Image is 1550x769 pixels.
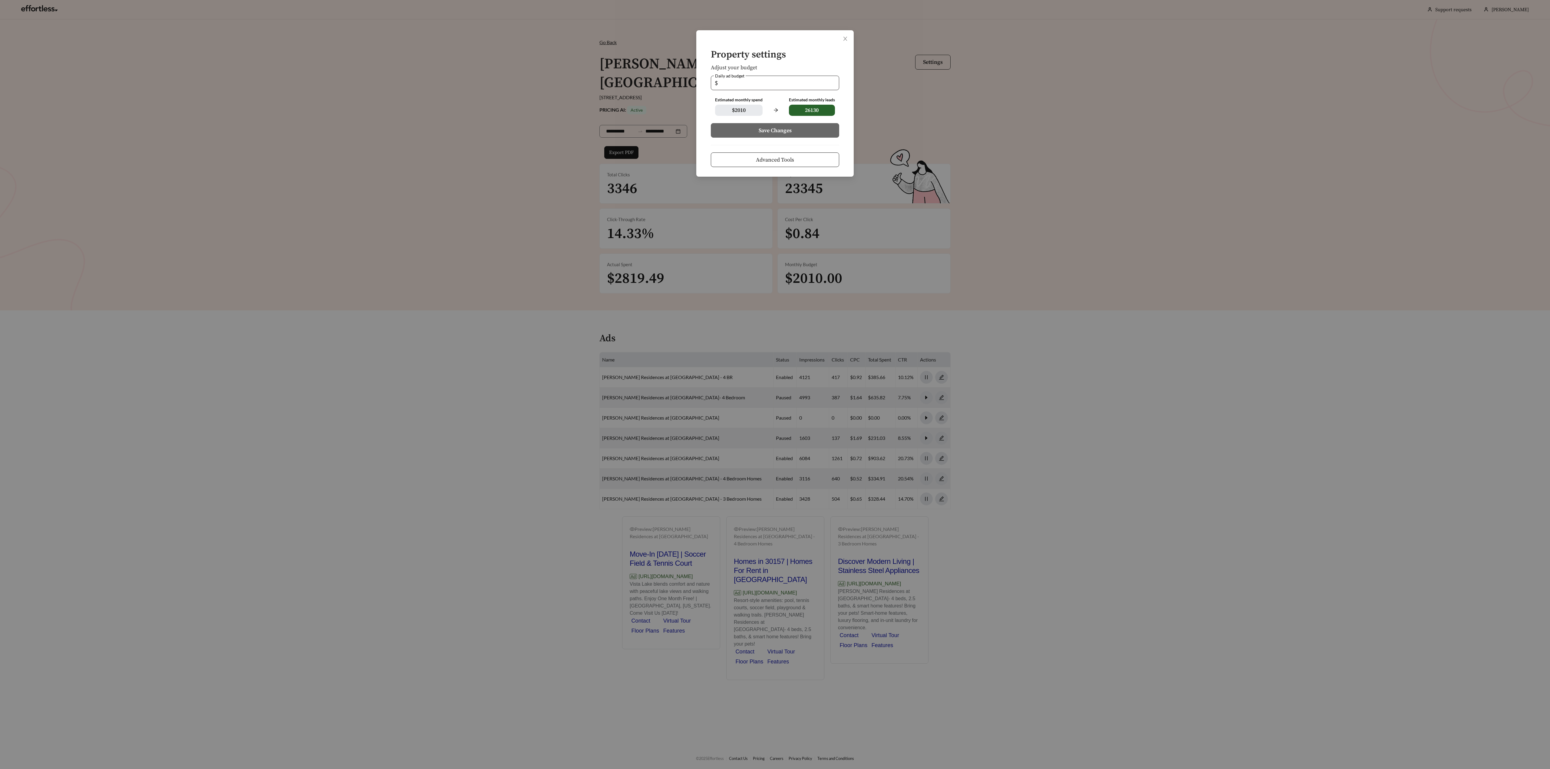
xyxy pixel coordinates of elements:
span: $ 2010 [715,105,763,116]
button: Advanced Tools [711,152,839,167]
div: Estimated monthly spend [715,97,763,103]
span: $ [715,76,718,90]
h5: Adjust your budget [711,65,839,71]
span: close [843,36,848,41]
span: arrow-right [770,104,781,116]
span: Advanced Tools [756,156,794,164]
button: Close [837,30,854,47]
button: Save Changes [711,123,839,138]
a: Advanced Tools [711,157,839,162]
h4: Property settings [711,50,839,60]
span: 26130 [789,105,835,116]
div: Estimated monthly leads [789,97,835,103]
